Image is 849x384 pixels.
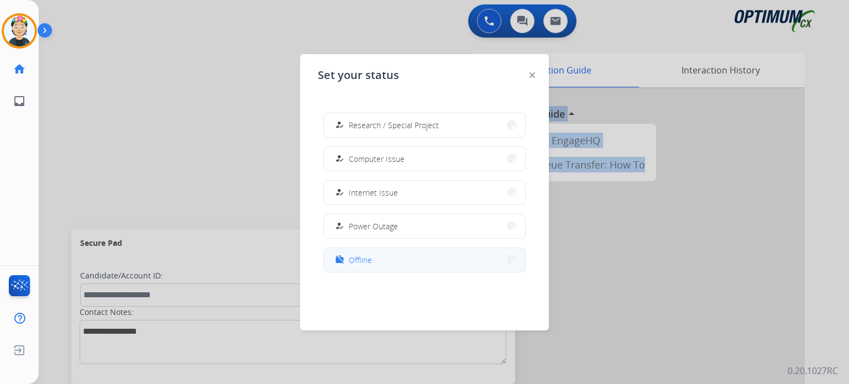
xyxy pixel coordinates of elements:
[349,187,398,198] span: Internet Issue
[530,72,535,78] img: close-button
[324,248,525,272] button: Offline
[335,188,344,197] mat-icon: how_to_reg
[324,181,525,204] button: Internet Issue
[335,154,344,164] mat-icon: how_to_reg
[324,113,525,137] button: Research / Special Project
[318,67,399,83] span: Set your status
[335,222,344,231] mat-icon: how_to_reg
[349,220,398,232] span: Power Outage
[349,119,439,131] span: Research / Special Project
[335,255,344,265] mat-icon: work_off
[788,364,838,377] p: 0.20.1027RC
[349,254,372,266] span: Offline
[324,147,525,171] button: Computer Issue
[4,15,35,46] img: avatar
[13,94,26,108] mat-icon: inbox
[349,153,405,165] span: Computer Issue
[335,120,344,130] mat-icon: how_to_reg
[324,214,525,238] button: Power Outage
[13,62,26,76] mat-icon: home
